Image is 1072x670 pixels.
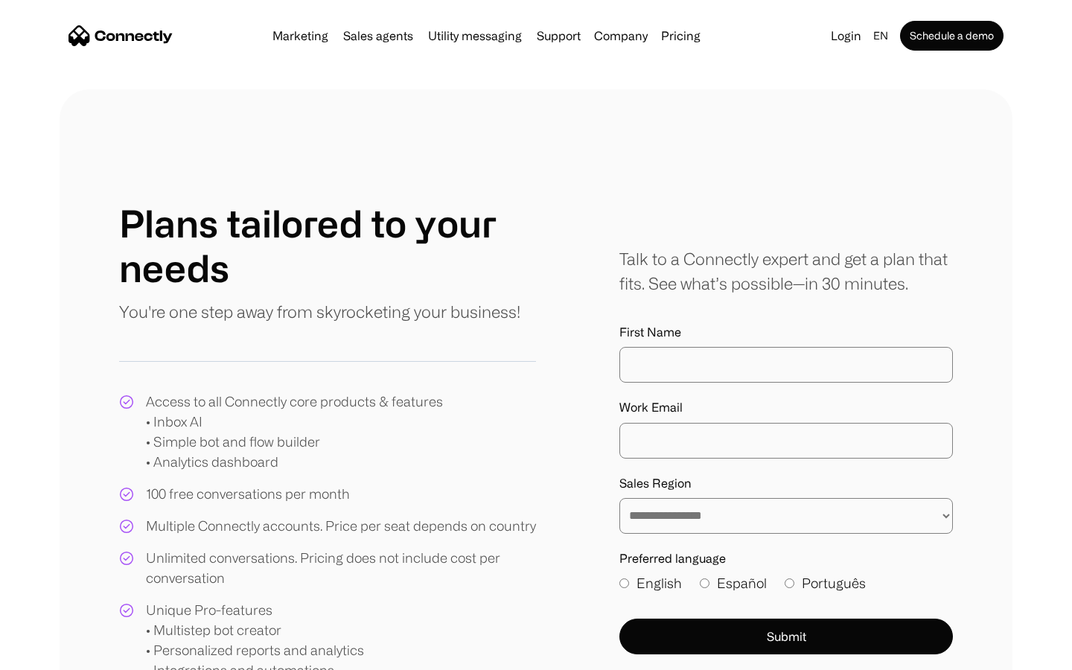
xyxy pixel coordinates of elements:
div: Unlimited conversations. Pricing does not include cost per conversation [146,548,536,588]
label: English [619,573,682,593]
a: Sales agents [337,30,419,42]
a: Utility messaging [422,30,528,42]
ul: Language list [30,644,89,665]
div: Multiple Connectly accounts. Price per seat depends on country [146,516,536,536]
div: Talk to a Connectly expert and get a plan that fits. See what’s possible—in 30 minutes. [619,246,953,296]
div: 100 free conversations per month [146,484,350,504]
a: Schedule a demo [900,21,1004,51]
div: en [873,25,888,46]
aside: Language selected: English [15,642,89,665]
label: Español [700,573,767,593]
label: Work Email [619,401,953,415]
h1: Plans tailored to your needs [119,201,536,290]
input: Español [700,578,709,588]
a: Support [531,30,587,42]
input: English [619,578,629,588]
label: First Name [619,325,953,339]
label: Português [785,573,866,593]
p: You're one step away from skyrocketing your business! [119,299,520,324]
a: Login [825,25,867,46]
label: Preferred language [619,552,953,566]
button: Submit [619,619,953,654]
label: Sales Region [619,476,953,491]
div: Company [594,25,648,46]
input: Português [785,578,794,588]
a: Pricing [655,30,706,42]
a: Marketing [267,30,334,42]
div: Access to all Connectly core products & features • Inbox AI • Simple bot and flow builder • Analy... [146,392,443,472]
